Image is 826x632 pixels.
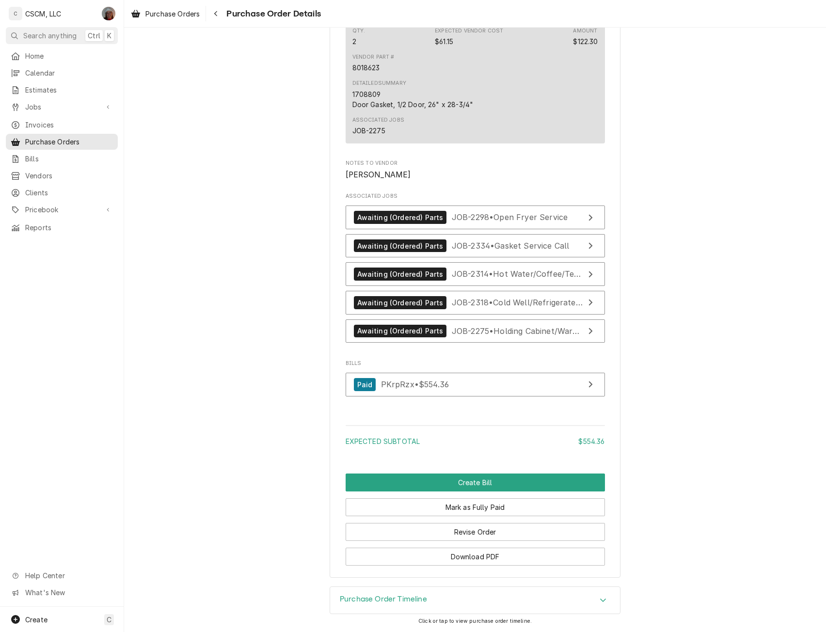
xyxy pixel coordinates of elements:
span: Notes to Vendor [346,159,605,167]
div: Expected Vendor Cost [435,36,453,47]
div: Button Group Row [346,474,605,491]
span: JOB-2334 • Gasket Service Call [452,241,570,251]
a: Reports [6,220,118,236]
div: DV [102,7,115,20]
div: Amount [573,27,598,47]
div: $554.36 [578,436,604,446]
a: Bills [6,151,118,167]
div: Vendor Part # [352,53,395,61]
div: JOB-2275 [352,126,385,136]
span: Notes to Vendor [346,169,605,181]
div: Purchase Order Timeline [330,586,620,615]
span: Pricebook [25,205,98,215]
span: Search anything [23,31,77,41]
button: Mark as Fully Paid [346,498,605,516]
span: Estimates [25,85,113,95]
div: Awaiting (Ordered) Parts [354,268,447,281]
a: Invoices [6,117,118,133]
span: Invoices [25,120,113,130]
span: Clients [25,188,113,198]
div: Awaiting (Ordered) Parts [354,211,447,224]
div: Notes to Vendor [346,159,605,180]
a: Vendors [6,168,118,184]
div: Button Group Row [346,541,605,566]
div: C [9,7,22,20]
a: Calendar [6,65,118,81]
span: C [107,615,111,625]
span: Purchase Orders [25,137,113,147]
button: Navigate back [208,6,223,21]
a: Purchase Orders [127,6,204,22]
a: Go to Jobs [6,99,118,115]
a: Estimates [6,82,118,98]
span: Expected Subtotal [346,437,420,445]
div: Subtotal [346,436,605,446]
span: Help Center [25,570,112,581]
span: Bills [25,154,113,164]
div: Quantity [352,36,356,47]
span: JOB-2318 • Cold Well/Refrigerated Prep table/Cold Line [452,298,661,307]
div: Associated Jobs [346,192,605,348]
div: Expected Vendor Cost [435,27,503,47]
a: View Job [346,291,605,315]
a: Go to What's New [6,585,118,600]
span: Ctrl [88,31,100,41]
div: 1708809 Door Gasket, 1/2 Door, 26" x 28-3/4" [352,89,474,110]
a: View Bill [346,373,605,396]
a: View Job [346,234,605,258]
span: Associated Jobs [346,192,605,200]
span: Create [25,616,48,624]
h3: Purchase Order Timeline [340,595,427,604]
a: Go to Pricebook [6,202,118,218]
div: Qty. [352,27,365,35]
span: Calendar [25,68,113,78]
a: View Job [346,319,605,343]
div: Paid [354,378,376,391]
span: Click or tap to view purchase order timeline. [418,618,532,624]
a: View Job [346,262,605,286]
span: JOB-2275 • Holding Cabinet/Warmer Service [452,326,618,335]
span: Home [25,51,113,61]
div: Awaiting (Ordered) Parts [354,239,447,253]
span: Bills [346,360,605,367]
span: What's New [25,587,112,598]
button: Create Bill [346,474,605,491]
span: JOB-2298 • Open Fryer Service [452,212,568,222]
div: Associated Jobs [352,116,404,124]
div: Awaiting (Ordered) Parts [354,325,447,338]
a: View Job [346,205,605,229]
button: Search anythingCtrlK [6,27,118,44]
a: Purchase Orders [6,134,118,150]
span: PKrpRzx • $554.36 [381,379,449,389]
div: Amount [573,27,597,35]
div: Amount Summary [346,422,605,453]
a: Clients [6,185,118,201]
div: Bills [346,360,605,401]
div: Detailed Summary [352,79,406,87]
div: Dena Vecchetti's Avatar [102,7,115,20]
div: Button Group Row [346,491,605,516]
div: Expected Vendor Cost [435,27,503,35]
div: Awaiting (Ordered) Parts [354,296,447,309]
span: Jobs [25,102,98,112]
button: Download PDF [346,548,605,566]
div: 8018623 [352,63,380,73]
a: Home [6,48,118,64]
div: Button Group Row [346,516,605,541]
span: JOB-2314 • Hot Water/Coffee/Tea Dispenser [452,269,619,279]
div: CSCM, LLC [25,9,61,19]
a: Go to Help Center [6,568,118,584]
span: [PERSON_NAME] [346,170,411,179]
span: Purchase Order Details [223,7,321,20]
button: Accordion Details Expand Trigger [330,587,620,614]
div: Amount [573,36,598,47]
span: K [107,31,111,41]
button: Revise Order [346,523,605,541]
div: Quantity [352,27,365,47]
span: Purchase Orders [145,9,200,19]
div: Accordion Header [330,587,620,614]
div: Button Group [346,474,605,566]
span: Reports [25,222,113,233]
span: Vendors [25,171,113,181]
